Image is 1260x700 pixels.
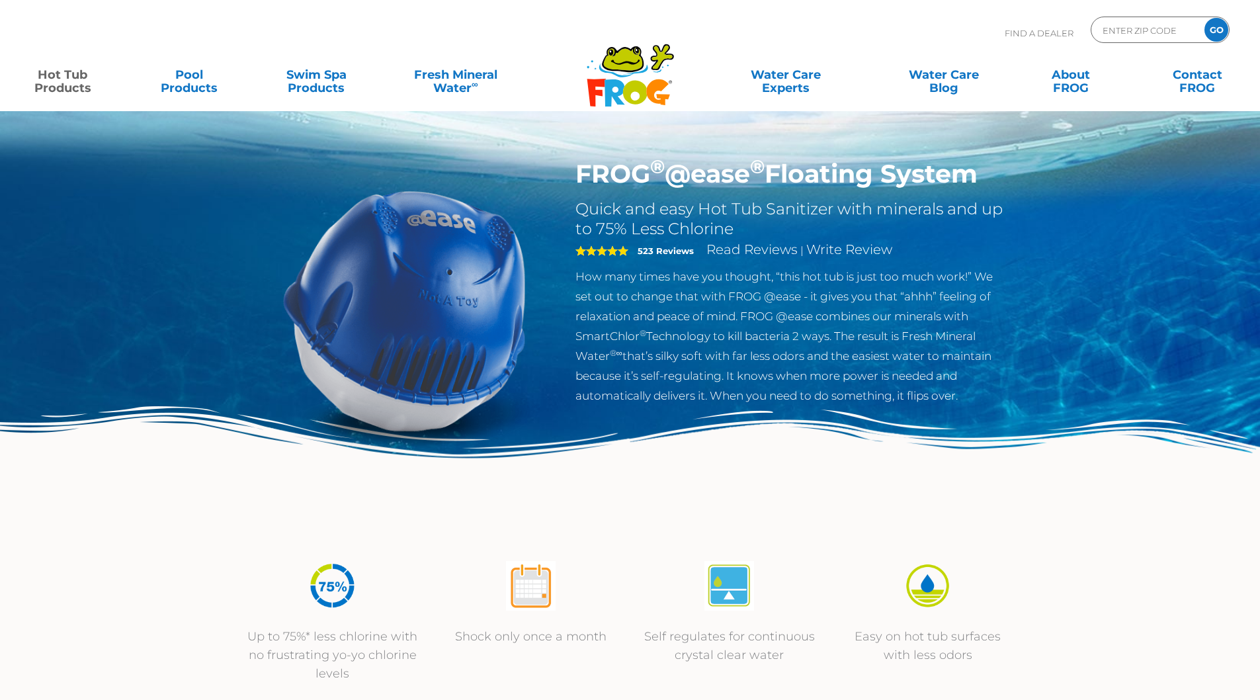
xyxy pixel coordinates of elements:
[640,328,646,338] sup: ®
[1021,62,1120,88] a: AboutFROG
[842,627,1014,664] p: Easy on hot tub surfaces with less odors
[1148,62,1247,88] a: ContactFROG
[610,348,622,358] sup: ®∞
[445,627,617,646] p: Shock only once a month
[706,62,866,88] a: Water CareExperts
[806,241,892,257] a: Write Review
[638,245,694,256] strong: 523 Reviews
[579,26,681,107] img: Frog Products Logo
[472,79,478,89] sup: ∞
[704,561,754,611] img: atease-icon-self-regulates
[575,245,628,256] span: 5
[575,159,1007,189] h1: FROG @ease Floating System
[750,155,765,178] sup: ®
[650,155,665,178] sup: ®
[253,159,556,462] img: hot-tub-product-atease-system.png
[394,62,517,88] a: Fresh MineralWater∞
[308,561,357,611] img: icon-atease-75percent-less
[140,62,239,88] a: PoolProducts
[903,561,952,611] img: icon-atease-easy-on
[644,627,816,664] p: Self regulates for continuous crystal clear water
[706,241,798,257] a: Read Reviews
[13,62,112,88] a: Hot TubProducts
[1005,17,1073,50] p: Find A Dealer
[575,199,1007,239] h2: Quick and easy Hot Tub Sanitizer with minerals and up to 75% Less Chlorine
[1204,18,1228,42] input: GO
[247,627,419,683] p: Up to 75%* less chlorine with no frustrating yo-yo chlorine levels
[894,62,993,88] a: Water CareBlog
[506,561,556,611] img: atease-icon-shock-once
[800,244,804,257] span: |
[267,62,366,88] a: Swim SpaProducts
[575,267,1007,406] p: How many times have you thought, “this hot tub is just too much work!” We set out to change that ...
